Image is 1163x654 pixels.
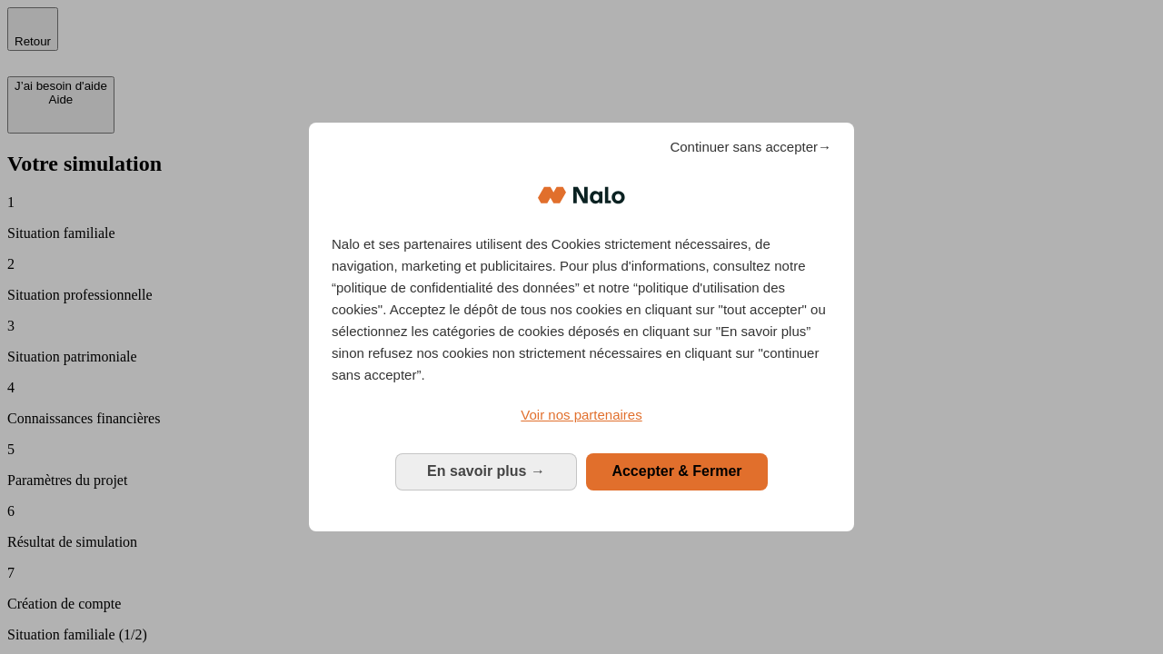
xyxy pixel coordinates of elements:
div: Bienvenue chez Nalo Gestion du consentement [309,123,854,530]
p: Nalo et ses partenaires utilisent des Cookies strictement nécessaires, de navigation, marketing e... [332,233,831,386]
img: Logo [538,168,625,223]
button: Accepter & Fermer: Accepter notre traitement des données et fermer [586,453,768,490]
a: Voir nos partenaires [332,404,831,426]
span: Accepter & Fermer [611,463,741,479]
span: En savoir plus → [427,463,545,479]
span: Voir nos partenaires [521,407,641,422]
button: En savoir plus: Configurer vos consentements [395,453,577,490]
span: Continuer sans accepter→ [670,136,831,158]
